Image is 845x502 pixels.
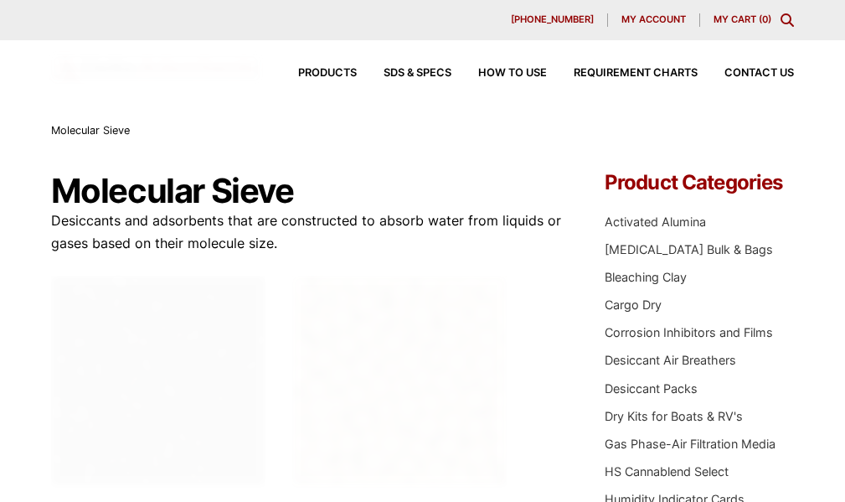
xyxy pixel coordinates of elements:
a: Cargo Dry [605,298,662,312]
span: Requirement Charts [574,68,698,79]
a: Bleaching Clay [605,270,687,284]
span: How to Use [478,68,547,79]
a: SDS & SPECS [357,68,451,79]
span: Products [298,68,357,79]
a: Products [271,68,357,79]
a: Contact Us [698,68,794,79]
div: Toggle Modal Content [781,13,794,27]
a: [MEDICAL_DATA] Bulk & Bags [605,242,773,256]
span: [PHONE_NUMBER] [511,15,594,24]
img: Carbon Molecular Sieve [51,276,265,485]
span: My account [621,15,686,24]
a: HS Cannablend Select [605,464,729,479]
img: 3A Molecular Sieve [292,276,507,485]
a: Desiccant Packs [605,381,698,396]
a: How to Use [451,68,547,79]
a: My Cart (0) [714,13,771,25]
a: Activated Alumina [605,215,706,229]
a: [PHONE_NUMBER] [497,13,608,27]
span: Contact Us [724,68,794,79]
span: 0 [762,13,768,25]
a: Desiccant Air Breathers [605,353,736,367]
p: Desiccants and adsorbents that are constructed to absorb water from liquids or gases based on the... [51,210,568,255]
span: Molecular Sieve [51,124,130,137]
span: SDS & SPECS [384,68,451,79]
h4: Product Categories [605,173,795,193]
img: Delta Adsorbents [51,54,260,81]
a: My account [608,13,700,27]
a: Dry Kits for Boats & RV's [605,409,743,423]
a: Corrosion Inhibitors and Films [605,325,773,339]
a: Requirement Charts [547,68,698,79]
a: Gas Phase-Air Filtration Media [605,437,775,451]
h1: Molecular Sieve [51,173,568,210]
